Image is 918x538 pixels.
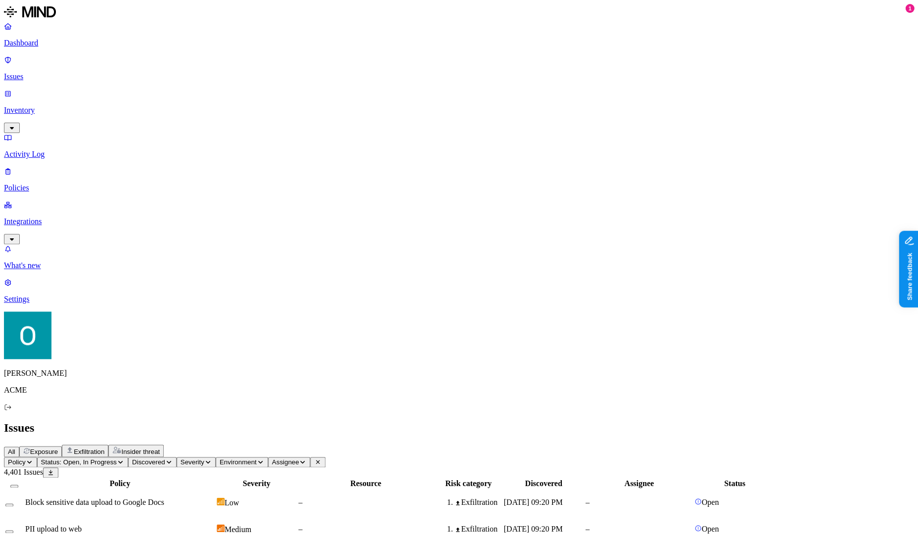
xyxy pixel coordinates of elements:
span: Assignee [272,458,299,466]
div: 1 [905,4,914,13]
img: severity-low.svg [217,497,225,505]
span: – [585,525,589,533]
div: Discovered [504,479,583,488]
span: Environment [220,458,257,466]
img: MIND [4,4,56,20]
div: Exfiltration [455,498,502,507]
span: PII upload to web [25,525,82,533]
span: Exfiltration [74,448,104,455]
a: Policies [4,167,914,192]
span: Medium [225,525,251,534]
p: Settings [4,295,914,304]
a: Dashboard [4,22,914,47]
span: Severity [181,458,204,466]
span: Insider threat [121,448,160,455]
div: Policy [25,479,215,488]
p: Policies [4,183,914,192]
span: [DATE] 09:20 PM [504,525,562,533]
a: Issues [4,55,914,81]
span: – [585,498,589,506]
p: Integrations [4,217,914,226]
h2: Issues [4,421,914,435]
div: Status [694,479,774,488]
p: What's new [4,261,914,270]
div: Assignee [585,479,692,488]
a: Integrations [4,200,914,243]
p: Issues [4,72,914,81]
a: Settings [4,278,914,304]
p: ACME [4,386,914,395]
span: All [8,448,15,455]
div: Exfiltration [455,525,502,534]
img: severity-medium.svg [217,524,225,532]
a: What's new [4,244,914,270]
div: Risk category [435,479,502,488]
span: 4,401 Issues [4,468,43,476]
img: Ofir Englard [4,312,51,359]
p: Inventory [4,106,914,115]
img: status-open.svg [694,498,701,505]
span: Block sensitive data upload to Google Docs [25,498,164,506]
a: Inventory [4,89,914,132]
span: Low [225,498,239,507]
p: Activity Log [4,150,914,159]
button: Select row [5,503,13,506]
div: Severity [217,479,296,488]
span: Exposure [30,448,58,455]
span: – [298,498,302,506]
button: Select all [10,485,18,488]
div: Resource [298,479,433,488]
span: Open [701,525,719,533]
a: Activity Log [4,133,914,159]
p: Dashboard [4,39,914,47]
span: Discovered [132,458,165,466]
span: Open [701,498,719,506]
button: Select row [5,530,13,533]
a: MIND [4,4,914,22]
span: [DATE] 09:20 PM [504,498,562,506]
span: Policy [8,458,26,466]
img: status-open.svg [694,525,701,532]
span: Status: Open, In Progress [41,458,117,466]
span: – [298,525,302,533]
